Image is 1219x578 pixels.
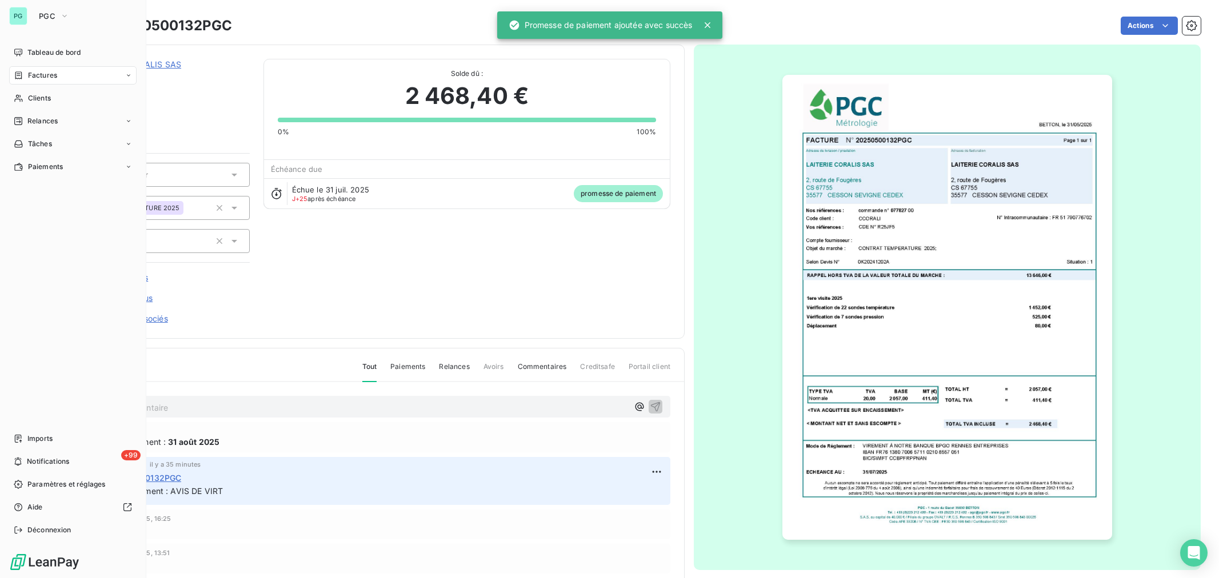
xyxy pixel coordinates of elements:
[168,436,219,448] span: 31 août 2025
[278,127,289,137] span: 0%
[121,450,141,460] span: +99
[362,362,377,382] span: Tout
[292,195,356,202] span: après échéance
[90,73,250,82] span: CCORALI
[9,43,137,62] a: Tableau de bord
[9,7,27,25] div: PG
[9,430,137,448] a: Imports
[107,15,232,36] h3: 20250500132PGC
[27,479,105,489] span: Paramètres et réglages
[390,362,425,381] span: Paiements
[405,79,529,113] span: 2 468,40 €
[292,185,369,194] span: Échue le 31 juil. 2025
[76,486,223,496] span: Promesse de paiement : AVIS DE VIRT
[9,475,137,493] a: Paramètres et réglages
[580,362,615,381] span: Creditsafe
[27,525,71,535] span: Déconnexion
[27,116,58,126] span: Relances
[28,93,51,103] span: Clients
[782,75,1112,540] img: invoice_thumbnail
[439,362,469,381] span: Relances
[9,135,137,153] a: Tâches
[28,162,63,172] span: Paiements
[150,461,201,468] span: il y a 35 minutes
[28,70,57,81] span: Factures
[27,502,43,512] span: Aide
[518,362,567,381] span: Commentaires
[9,553,80,571] img: Logo LeanPay
[27,433,53,444] span: Imports
[9,112,137,130] a: Relances
[292,195,308,203] span: J+25
[9,498,137,516] a: Aide
[1180,539,1208,567] div: Open Intercom Messenger
[9,158,137,176] a: Paiements
[27,456,69,467] span: Notifications
[1121,17,1178,35] button: Actions
[271,164,323,174] span: Échéance due
[9,89,137,107] a: Clients
[629,362,670,381] span: Portail client
[509,15,693,35] div: Promesse de paiement ajoutée avec succès
[28,139,52,149] span: Tâches
[27,47,81,58] span: Tableau de bord
[278,69,656,79] span: Solde dû :
[637,127,656,137] span: 100%
[574,185,663,202] span: promesse de paiement
[483,362,504,381] span: Avoirs
[39,11,55,21] span: PGC
[9,66,137,85] a: Factures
